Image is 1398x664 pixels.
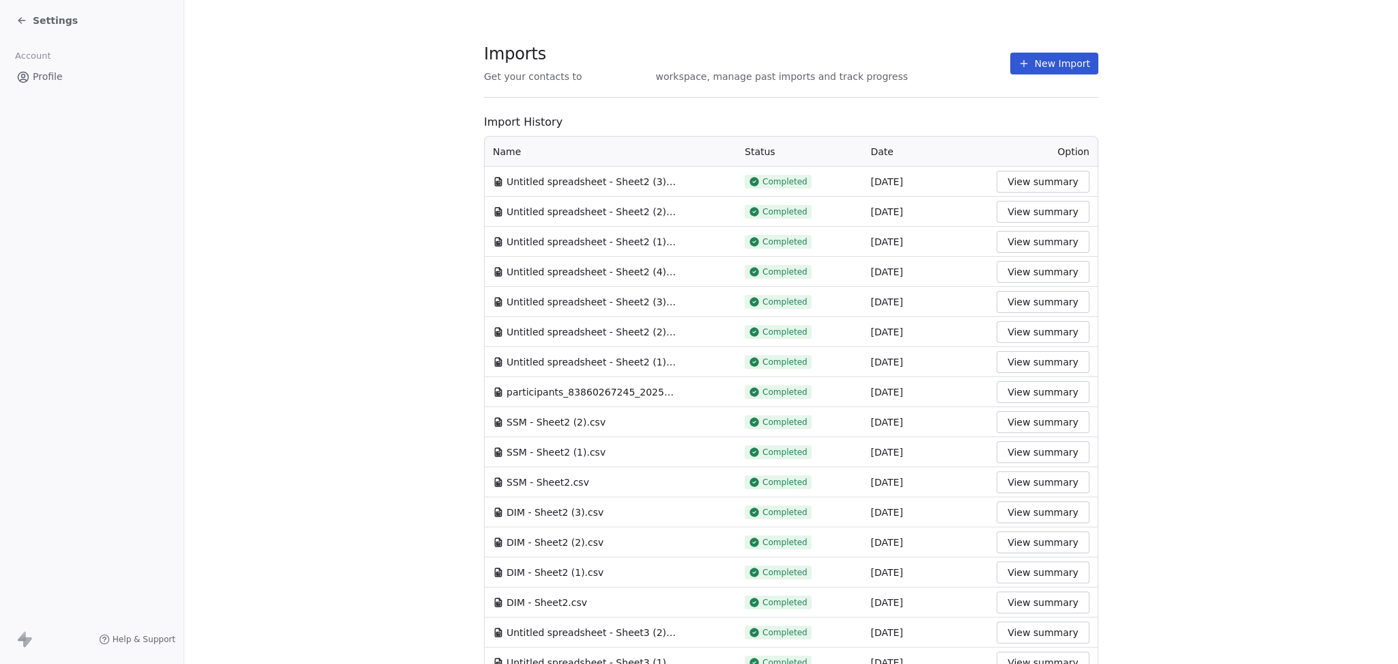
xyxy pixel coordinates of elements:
button: View summary [997,261,1089,283]
span: SSM - Sheet2 (1).csv [507,445,605,459]
span: Completed [762,266,808,277]
div: [DATE] [871,596,981,609]
span: Settings [33,14,78,27]
span: Profile [33,70,63,84]
span: DIM - Sheet2 (3).csv [507,506,603,519]
button: View summary [997,441,1089,463]
div: [DATE] [871,475,981,489]
button: View summary [997,201,1089,223]
button: View summary [997,531,1089,553]
button: View summary [997,321,1089,343]
span: Import History [484,114,1098,130]
span: DIM - Sheet2 (2).csv [507,536,603,549]
span: Completed [762,327,808,337]
button: View summary [997,471,1089,493]
span: Completed [762,537,808,548]
span: Completed [762,567,808,578]
span: Get your contacts to [484,70,582,83]
span: Name [493,145,521,158]
span: Completed [762,206,808,217]
span: Completed [762,597,808,608]
button: View summary [997,622,1089,644]
div: [DATE] [871,445,981,459]
a: Help & Support [99,634,175,645]
span: Completed [762,417,808,428]
span: Option [1057,146,1089,157]
span: Account [9,46,57,66]
div: [DATE] [871,205,981,219]
span: Completed [762,507,808,518]
span: Untitled spreadsheet - Sheet2 (2).csv [507,205,677,219]
span: Completed [762,387,808,398]
div: [DATE] [871,385,981,399]
button: View summary [997,381,1089,403]
div: [DATE] [871,175,981,189]
span: Status [745,146,775,157]
span: Date [871,146,894,157]
span: DIM - Sheet2 (1).csv [507,566,603,579]
button: View summary [997,291,1089,313]
span: Untitled spreadsheet - Sheet2 (1).csv [507,235,677,249]
div: [DATE] [871,265,981,279]
span: Imports [484,44,908,64]
span: Completed [762,357,808,368]
div: [DATE] [871,626,981,639]
span: Completed [762,296,808,307]
a: Settings [16,14,78,27]
button: View summary [997,171,1089,193]
span: SSM - Sheet2.csv [507,475,589,489]
button: View summary [997,231,1089,253]
span: DIM - Sheet2.csv [507,596,587,609]
span: Untitled spreadsheet - Sheet2 (3).csv [507,295,677,309]
div: [DATE] [871,506,981,519]
div: [DATE] [871,536,981,549]
span: Completed [762,477,808,488]
span: Untitled spreadsheet - Sheet3 (2).csv [507,626,677,639]
div: [DATE] [871,325,981,339]
span: Untitled spreadsheet - Sheet2 (3).csv [507,175,677,189]
span: Help & Support [113,634,175,645]
button: View summary [997,411,1089,433]
span: Completed [762,447,808,458]
span: SSM - Sheet2 (2).csv [507,415,605,429]
button: New Import [1010,53,1098,74]
span: Completed [762,236,808,247]
button: View summary [997,592,1089,613]
button: View summary [997,501,1089,523]
span: Untitled spreadsheet - Sheet2 (4).csv [507,265,677,279]
a: Profile [11,66,173,88]
div: [DATE] [871,235,981,249]
div: [DATE] [871,355,981,369]
div: [DATE] [871,295,981,309]
span: Completed [762,176,808,187]
span: workspace, manage past imports and track progress [656,70,908,83]
span: Completed [762,627,808,638]
div: [DATE] [871,566,981,579]
div: [DATE] [871,415,981,429]
span: participants_83860267245_2025_09_13.csv [507,385,677,399]
button: View summary [997,351,1089,373]
span: Untitled spreadsheet - Sheet2 (1).csv [507,355,677,369]
span: Untitled spreadsheet - Sheet2 (2).csv [507,325,677,339]
button: View summary [997,562,1089,583]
